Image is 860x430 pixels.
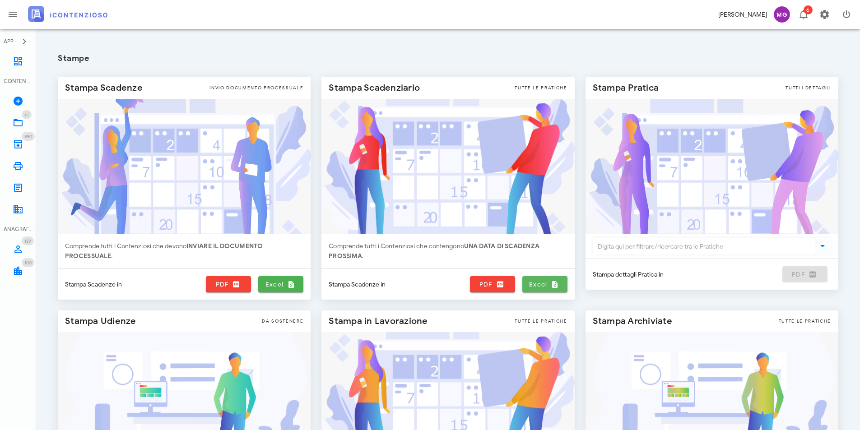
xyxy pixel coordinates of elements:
span: 139 [24,238,31,244]
span: tutte le pratiche [515,84,567,92]
div: Comprende tutti i Contenziosi che contengono . [321,234,574,268]
a: PDF [470,276,515,292]
span: Excel [526,280,564,288]
div: [PERSON_NAME] [718,10,767,19]
span: Distintivo [22,236,34,245]
a: Excel [258,276,303,292]
span: 61 [24,112,29,118]
a: PDF [206,276,251,292]
span: Distintivo [804,5,813,14]
span: Stampa in Lavorazione [329,314,428,328]
a: Excel [522,276,567,292]
div: ANAGRAFICA [4,225,33,233]
span: Excel [262,280,300,288]
input: Digita qui per filtrare/ricercare tra le Pratiche [593,239,813,254]
span: 390 [24,134,32,139]
span: Distintivo [22,132,35,141]
span: Distintivo [22,258,34,267]
span: Stampa Scadenze in [65,280,122,289]
span: Stampa dettagli Pratica in [593,270,664,279]
span: tutti i dettagli [786,84,831,92]
button: Distintivo [792,4,814,25]
button: MG [771,4,792,25]
span: 100 [24,260,32,266]
div: Comprende tutti i Contenziosi che devono . [58,234,311,268]
span: Invio documento processuale [209,84,303,92]
span: Stampa Archiviate [593,314,672,328]
div: CONTENZIOSO [4,77,33,85]
span: da sostenere [262,318,303,325]
span: PDF [474,280,511,288]
span: tutte le pratiche [779,318,831,325]
span: Stampa Udienze [65,314,136,328]
img: logo-text-2x.png [28,6,107,22]
span: MG [774,6,790,23]
h1: Stampe [58,52,838,65]
span: Stampa Scadenze [65,81,143,95]
span: Stampa Scadenze in [329,280,386,289]
span: Stampa Pratica [593,81,659,95]
span: Distintivo [22,110,32,119]
span: Stampa Scadenziario [329,81,420,95]
span: PDF [209,280,247,288]
span: tutte le pratiche [515,318,567,325]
